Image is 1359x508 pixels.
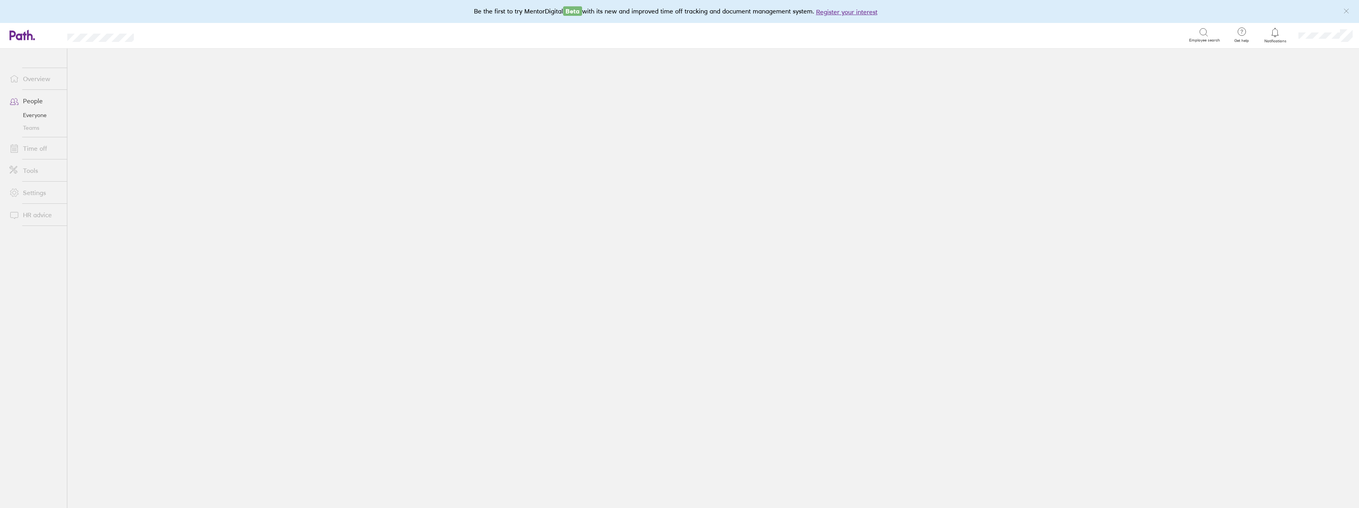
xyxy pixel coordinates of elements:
div: Be the first to try MentorDigital with its new and improved time off tracking and document manage... [474,6,885,17]
a: People [3,93,67,109]
a: Overview [3,71,67,87]
span: Get help [1229,38,1254,43]
a: Time off [3,140,67,156]
a: HR advice [3,207,67,223]
span: Employee search [1189,38,1220,43]
button: Register your interest [816,7,877,17]
a: Tools [3,163,67,178]
a: Everyone [3,109,67,121]
span: Beta [563,6,582,16]
a: Notifications [1262,27,1288,44]
a: Teams [3,121,67,134]
a: Settings [3,185,67,201]
div: Search [155,31,175,38]
span: Notifications [1262,39,1288,44]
